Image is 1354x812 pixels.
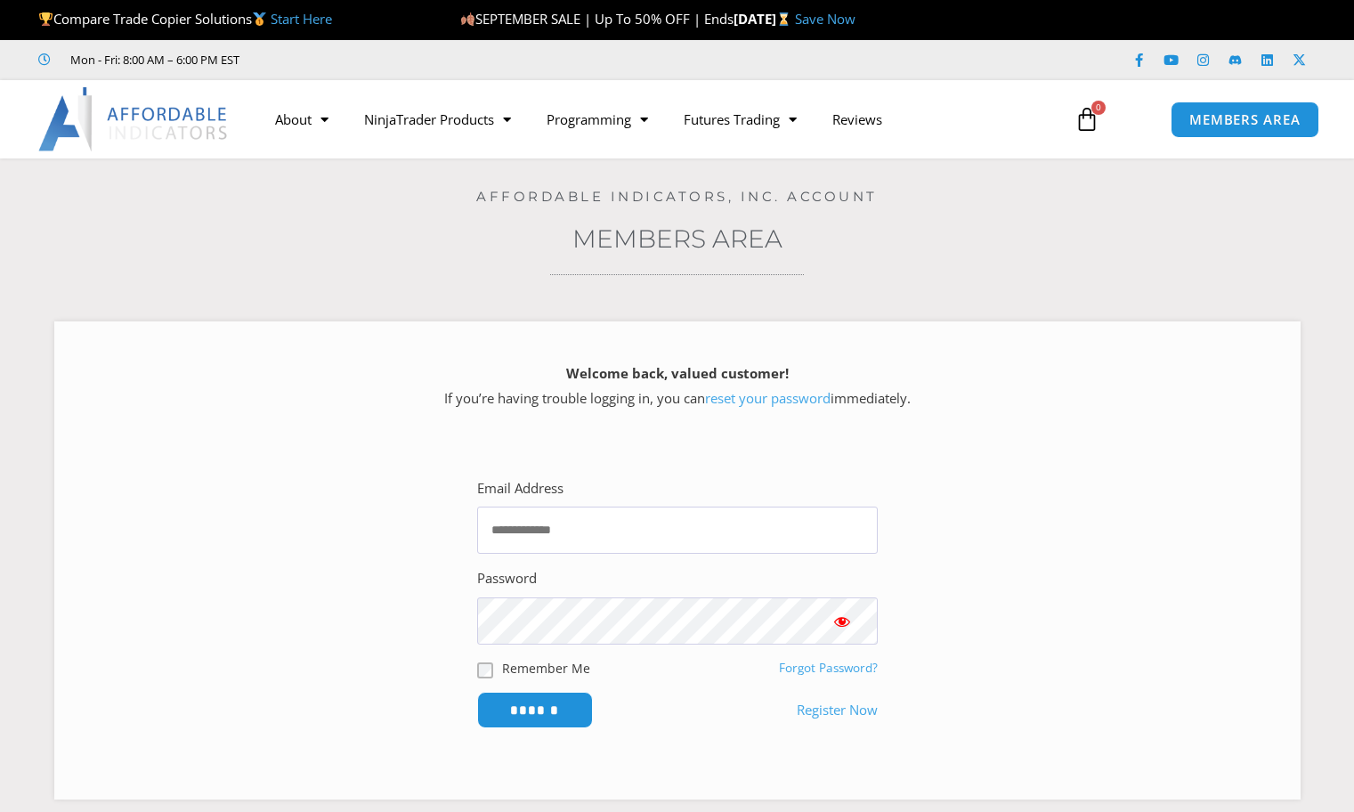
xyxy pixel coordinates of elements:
[779,660,878,676] a: Forgot Password?
[477,476,563,501] label: Email Address
[734,10,795,28] strong: [DATE]
[1189,113,1301,126] span: MEMBERS AREA
[529,99,666,140] a: Programming
[257,99,346,140] a: About
[38,87,230,151] img: LogoAI | Affordable Indicators – NinjaTrader
[807,597,878,645] button: Show password
[705,389,831,407] a: reset your password
[461,12,474,26] img: 🍂
[39,12,53,26] img: 🏆
[815,99,900,140] a: Reviews
[566,364,789,382] strong: Welcome back, valued customer!
[257,99,1057,140] nav: Menu
[38,10,332,28] span: Compare Trade Copier Solutions
[1171,101,1319,138] a: MEMBERS AREA
[1048,93,1126,145] a: 0
[795,10,855,28] a: Save Now
[264,51,531,69] iframe: Customer reviews powered by Trustpilot
[1091,101,1106,115] span: 0
[476,188,878,205] a: Affordable Indicators, Inc. Account
[253,12,266,26] img: 🥇
[477,566,537,591] label: Password
[777,12,791,26] img: ⌛
[271,10,332,28] a: Start Here
[66,49,239,70] span: Mon - Fri: 8:00 AM – 6:00 PM EST
[460,10,734,28] span: SEPTEMBER SALE | Up To 50% OFF | Ends
[502,659,590,678] label: Remember Me
[666,99,815,140] a: Futures Trading
[85,361,1269,411] p: If you’re having trouble logging in, you can immediately.
[572,223,782,254] a: Members Area
[797,698,878,723] a: Register Now
[346,99,529,140] a: NinjaTrader Products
